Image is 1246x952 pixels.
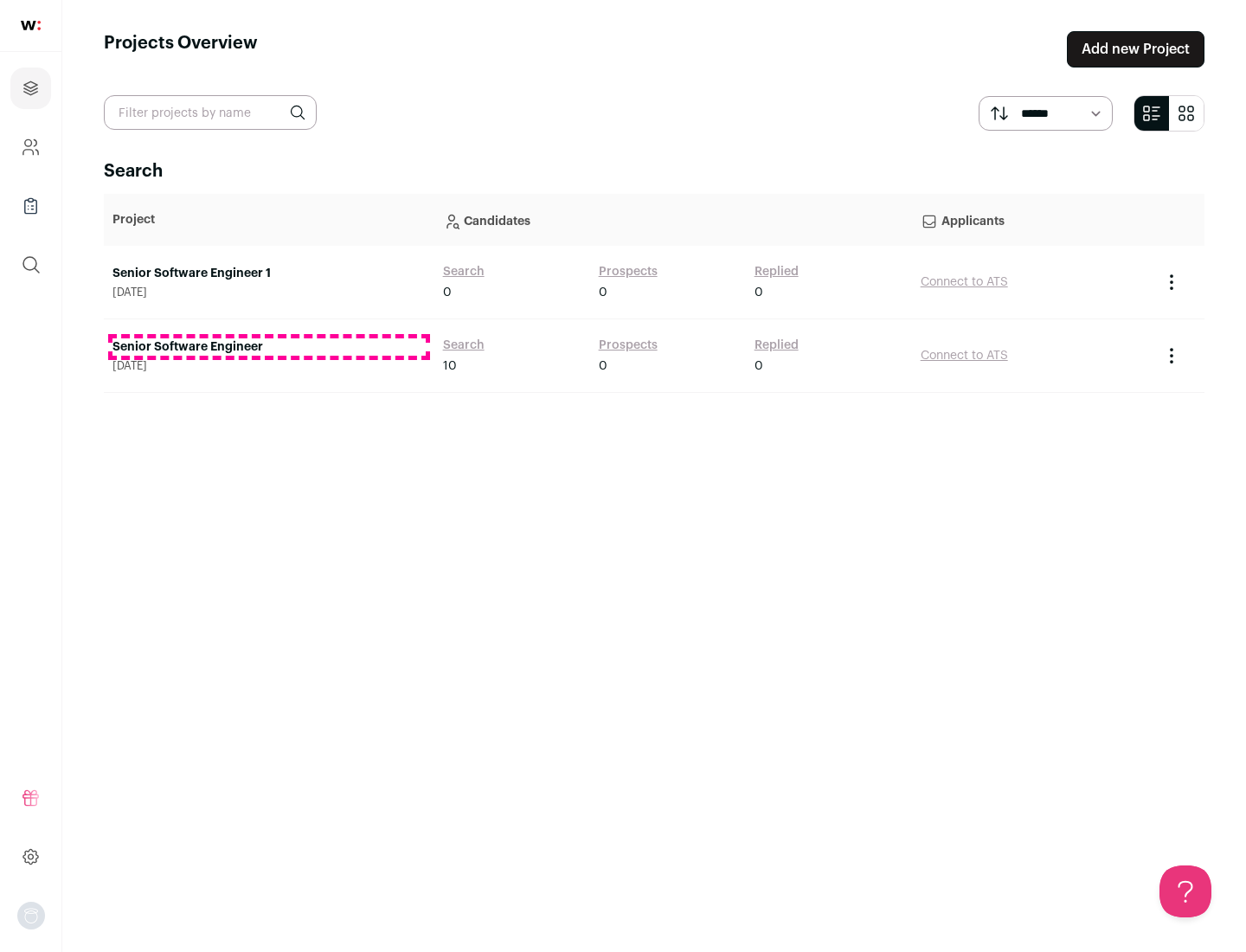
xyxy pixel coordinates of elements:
[921,203,1144,237] p: Applicants
[10,185,51,227] a: Company Lists
[443,337,485,354] a: Search
[1161,272,1182,293] button: Project Actions
[599,337,658,354] a: Prospects
[443,263,485,280] a: Search
[599,263,658,280] a: Prospects
[755,357,763,375] span: 0
[1161,345,1182,366] button: Project Actions
[921,350,1008,362] a: Connect to ATS
[21,21,41,30] img: wellfound-shorthand-0d5821cbd27db2630d0214b213865d53afaa358527fdda9d0ea32b1df1b89c2c.svg
[112,265,426,282] a: Senior Software Engineer 1
[599,357,607,375] span: 0
[112,211,426,228] p: Project
[443,357,457,375] span: 10
[755,337,799,354] a: Replied
[755,263,799,280] a: Replied
[1067,31,1204,68] a: Add new Project
[10,126,51,168] a: Company and ATS Settings
[17,902,45,929] img: nopic.png
[104,31,258,68] h1: Projects Overview
[10,68,51,109] a: Projects
[112,338,426,356] a: Senior Software Engineer
[112,359,426,373] span: [DATE]
[443,203,903,237] p: Candidates
[755,284,763,301] span: 0
[112,286,426,299] span: [DATE]
[17,902,45,929] button: Open dropdown
[443,284,452,301] span: 0
[104,159,1204,183] h2: Search
[921,276,1008,288] a: Connect to ATS
[1159,865,1211,917] iframe: Help Scout Beacon - Open
[104,95,317,130] input: Filter projects by name
[599,284,607,301] span: 0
